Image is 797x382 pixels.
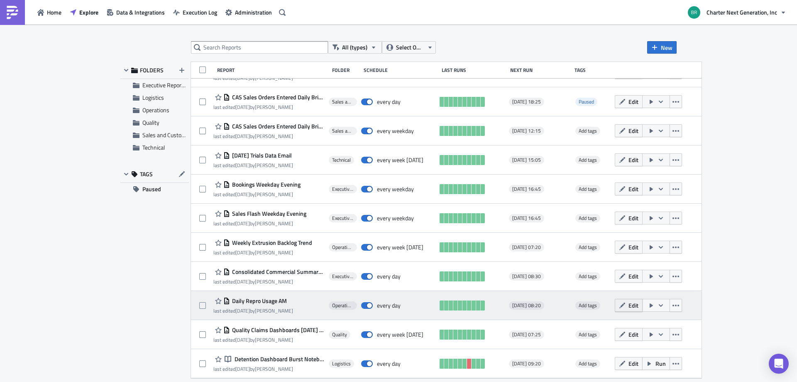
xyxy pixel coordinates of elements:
button: Edit [615,241,643,254]
span: Add tags [575,272,600,281]
span: Add tags [579,185,597,193]
span: Add tags [575,156,600,164]
span: Add tags [575,127,600,135]
div: every day [377,98,401,106]
span: Add tags [575,243,600,251]
span: FOLDERS [140,67,164,74]
span: Edit [628,359,638,368]
button: Execution Log [169,6,221,19]
span: Sales and Customer Accounts [142,131,215,139]
time: 2025-03-17T13:09:27Z [235,161,250,169]
span: Operations [142,106,169,114]
span: Operations [332,302,353,309]
div: last edited by [PERSON_NAME] [213,308,293,314]
span: New [661,43,672,52]
span: Edit [628,272,638,281]
a: Home [33,6,66,19]
span: Add tags [579,272,597,280]
div: last edited by [PERSON_NAME] [213,220,306,227]
button: New [647,41,677,54]
span: Select Owner [396,43,424,52]
div: every week on Monday [377,331,423,338]
div: every weekday [377,214,414,222]
span: Add tags [579,156,597,164]
time: 2025-03-05T14:25:00Z [235,249,250,256]
span: Add tags [575,185,600,193]
div: every weekday [377,185,414,193]
span: Add tags [575,214,600,222]
span: Add tags [575,301,600,310]
button: Edit [615,182,643,195]
span: Quality [142,118,159,127]
span: [DATE] 16:45 [512,215,541,222]
span: Edit [628,301,638,310]
div: last edited by [PERSON_NAME] [213,191,301,197]
span: Weekly Extrusion Backlog Trend [230,239,312,246]
div: last edited by [PERSON_NAME] [213,278,325,285]
div: last edited by [PERSON_NAME] [213,162,293,168]
div: Report [217,67,328,73]
span: Executive Reporting [142,81,191,89]
span: Edit [628,126,638,135]
div: last edited by [PERSON_NAME] [213,133,325,139]
time: 2025-05-06T18:51:13Z [235,190,250,198]
span: All (types) [342,43,367,52]
div: last edited by [PERSON_NAME] [213,337,325,343]
button: Edit [615,124,643,137]
time: 2024-11-06T18:07:24Z [235,365,250,373]
span: Add tags [579,330,597,338]
button: Administration [221,6,276,19]
span: Execution Log [183,8,217,17]
span: [DATE] 08:20 [512,302,541,309]
span: Edit [628,243,638,251]
span: Operations [332,244,353,251]
div: Last Runs [442,67,506,73]
button: Paused [120,183,189,195]
span: [DATE] 12:15 [512,128,541,134]
span: Add tags [575,330,600,339]
button: Explore [66,6,103,19]
div: last edited by [PERSON_NAME] [213,249,312,256]
time: 2025-07-23T13:40:30Z [235,307,250,315]
div: every day [377,360,401,367]
span: Logistics [332,360,351,367]
span: CAS Sales Orders Entered Daily Briefing - MD Snapshot [230,123,325,130]
span: Edit [628,185,638,193]
div: Open Intercom Messenger [769,354,789,374]
span: Add tags [579,360,597,367]
div: every weekday [377,127,414,135]
img: PushMetrics [6,6,19,19]
button: Run [642,357,670,370]
span: Explore [79,8,98,17]
button: Data & Integrations [103,6,169,19]
span: Add tags [579,301,597,309]
span: CAS Sales Orders Entered Daily Briefing - EOD Snapshot [230,94,325,101]
span: Add tags [579,214,597,222]
span: [DATE] 08:30 [512,273,541,280]
span: Sales and Customer Accounts [332,99,353,105]
span: Bookings Weekday Evening [230,181,301,188]
input: Search Reports [191,41,328,54]
button: Edit [615,95,643,108]
span: Sales Flash Weekday Evening [230,210,306,217]
span: Paused [579,98,594,106]
button: Edit [615,212,643,224]
span: Executive Reporting [332,186,353,192]
span: Add tags [575,360,600,368]
span: Logistics [142,93,164,102]
button: Edit [615,299,643,312]
span: Edit [628,214,638,222]
time: 2025-05-07T02:22:55Z [235,103,250,111]
span: Consolidated Commercial Summary - Daily [230,268,325,276]
span: Sunday Trials Data Email [230,152,292,159]
button: Edit [615,153,643,166]
span: Quality [332,331,347,338]
button: Edit [615,270,643,283]
div: Next Run [510,67,570,73]
div: every week on Sunday [377,156,423,164]
span: Administration [235,8,272,17]
span: Edit [628,97,638,106]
